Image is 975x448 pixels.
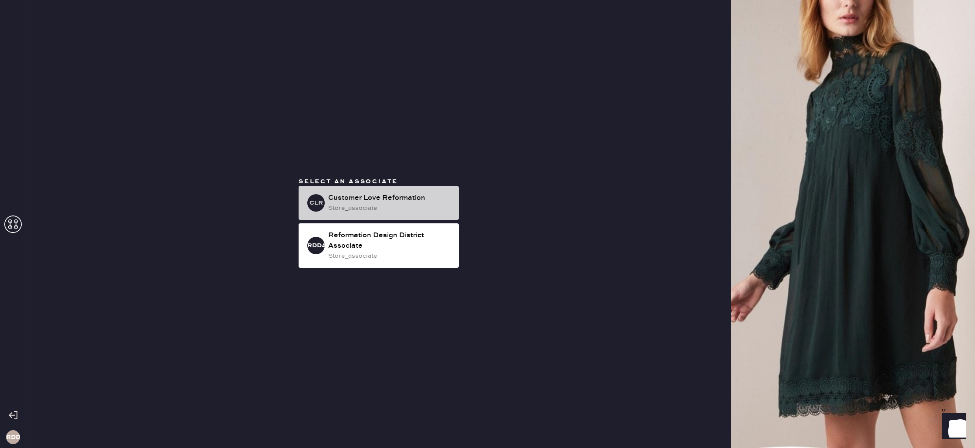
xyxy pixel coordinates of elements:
[328,203,452,213] div: store_associate
[299,178,398,185] span: Select an associate
[328,230,452,251] div: Reformation Design District Associate
[6,434,20,440] h3: RDDM
[307,243,325,249] h3: RDDA
[328,193,452,203] div: Customer Love Reformation
[328,251,452,261] div: store_associate
[934,409,971,446] iframe: Front Chat
[309,200,323,206] h3: CLR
